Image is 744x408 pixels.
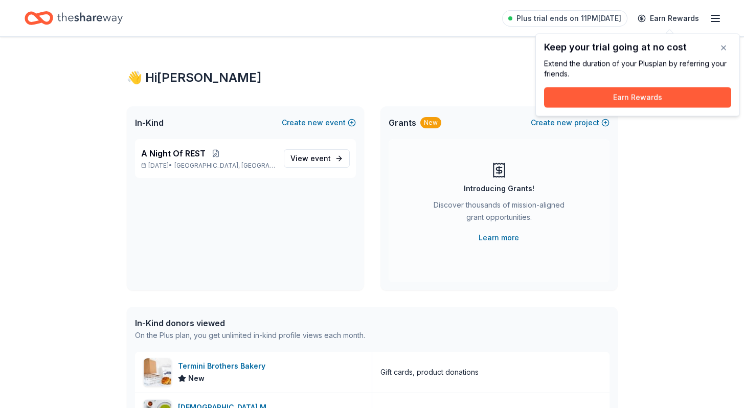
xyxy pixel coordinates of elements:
[135,329,365,342] div: On the Plus plan, you get unlimited in-kind profile views each month.
[380,366,479,378] div: Gift cards, product donations
[389,117,416,129] span: Grants
[141,162,276,170] p: [DATE] •
[144,358,171,386] img: Image for Termini Brothers Bakery
[544,42,731,53] div: Keep your trial going at no cost
[502,10,627,27] a: Plus trial ends on 11PM[DATE]
[479,232,519,244] a: Learn more
[174,162,275,170] span: [GEOGRAPHIC_DATA], [GEOGRAPHIC_DATA]
[516,12,621,25] span: Plus trial ends on 11PM[DATE]
[464,183,534,195] div: Introducing Grants!
[141,147,206,160] span: A Night Of REST
[284,149,350,168] a: View event
[308,117,323,129] span: new
[135,117,164,129] span: In-Kind
[188,372,205,384] span: New
[544,59,731,79] div: Extend the duration of your Plus plan by referring your friends.
[127,70,618,86] div: 👋 Hi [PERSON_NAME]
[531,117,610,129] button: Createnewproject
[632,9,705,28] a: Earn Rewards
[544,87,731,108] button: Earn Rewards
[282,117,356,129] button: Createnewevent
[430,199,569,228] div: Discover thousands of mission-aligned grant opportunities.
[178,360,269,372] div: Termini Brothers Bakery
[557,117,572,129] span: new
[310,154,331,163] span: event
[290,152,331,165] span: View
[25,6,123,30] a: Home
[420,117,441,128] div: New
[135,317,365,329] div: In-Kind donors viewed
